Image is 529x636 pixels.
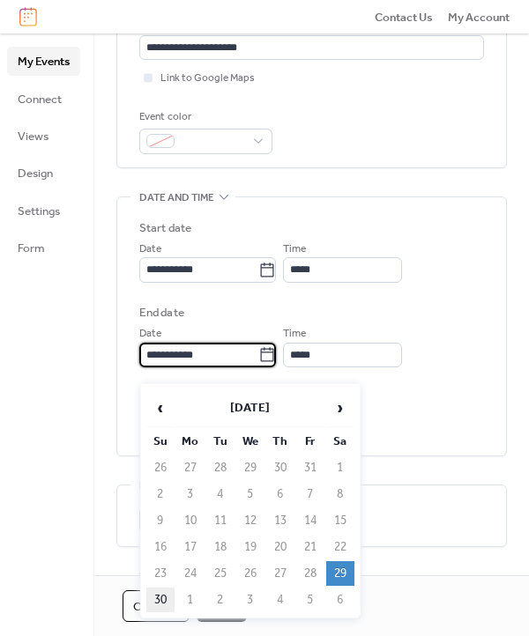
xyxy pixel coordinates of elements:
[326,482,354,507] td: 8
[236,588,264,612] td: 3
[266,482,294,507] td: 6
[176,561,205,586] td: 24
[176,429,205,454] th: Mo
[206,508,235,533] td: 11
[296,508,324,533] td: 14
[448,8,510,26] a: My Account
[283,240,306,258] span: Time
[139,240,161,258] span: Date
[326,455,354,480] td: 1
[327,390,354,425] span: ›
[236,482,264,507] td: 5
[236,535,264,559] td: 19
[296,455,324,480] td: 31
[283,325,306,343] span: Time
[18,91,62,108] span: Connect
[146,588,175,612] td: 30
[7,47,80,75] a: My Events
[146,482,175,507] td: 2
[139,219,191,237] div: Start date
[206,429,235,454] th: Tu
[176,535,205,559] td: 17
[448,9,510,26] span: My Account
[139,325,161,343] span: Date
[176,508,205,533] td: 10
[266,508,294,533] td: 13
[266,455,294,480] td: 30
[236,429,264,454] th: We
[18,203,60,220] span: Settings
[176,389,324,427] th: [DATE]
[139,108,269,126] div: Event color
[326,508,354,533] td: 15
[375,9,433,26] span: Contact Us
[206,455,235,480] td: 28
[146,455,175,480] td: 26
[206,482,235,507] td: 4
[206,561,235,586] td: 25
[18,165,53,182] span: Design
[296,588,324,612] td: 5
[7,122,80,150] a: Views
[18,240,45,257] span: Form
[146,429,175,454] th: Su
[266,588,294,612] td: 4
[176,482,205,507] td: 3
[147,390,174,425] span: ‹
[326,588,354,612] td: 6
[236,455,264,480] td: 29
[236,508,264,533] td: 12
[19,7,37,26] img: logo
[7,159,80,187] a: Design
[146,508,175,533] td: 9
[296,535,324,559] td: 21
[236,561,264,586] td: 26
[7,85,80,113] a: Connect
[7,196,80,225] a: Settings
[266,535,294,559] td: 20
[139,189,214,206] span: Date and time
[206,588,235,612] td: 2
[296,561,324,586] td: 28
[176,455,205,480] td: 27
[133,598,179,616] span: Cancel
[326,561,354,586] td: 29
[375,8,433,26] a: Contact Us
[266,561,294,586] td: 27
[123,590,190,622] button: Cancel
[139,304,184,322] div: End date
[160,70,255,87] span: Link to Google Maps
[18,53,70,70] span: My Events
[266,429,294,454] th: Th
[146,561,175,586] td: 23
[326,535,354,559] td: 22
[176,588,205,612] td: 1
[146,535,175,559] td: 16
[7,233,80,262] a: Form
[296,482,324,507] td: 7
[326,429,354,454] th: Sa
[296,429,324,454] th: Fr
[206,535,235,559] td: 18
[18,128,48,145] span: Views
